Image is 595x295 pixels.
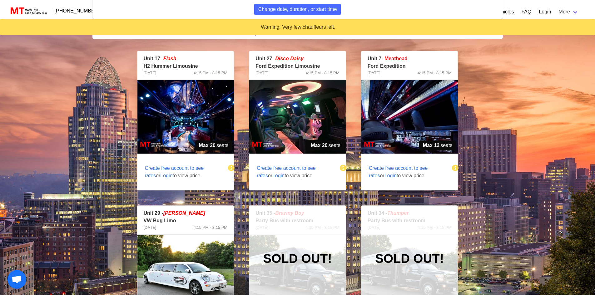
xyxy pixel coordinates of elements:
span: seats [195,140,232,150]
em: [PERSON_NAME] [163,210,205,216]
span: Change date, duration, or start time [258,6,337,13]
span: seats [419,140,456,150]
p: Ford Expedition Limousine [255,62,340,70]
a: Login [539,8,551,16]
span: Create free account to see rates [257,165,316,178]
a: [PHONE_NUMBER] [51,5,103,17]
span: or to view price [361,157,453,187]
a: FAQ [521,8,531,16]
p: VW Bug Limo [144,217,228,224]
span: or to view price [137,157,229,187]
span: Create free account to see rates [369,165,428,178]
img: 17%2002.jpg [137,80,234,154]
div: Open chat [7,270,26,289]
em: Flash [163,56,176,61]
span: [DATE] [368,70,380,76]
span: Login [384,173,397,178]
a: More [555,6,583,18]
div: Warning: Very few chauffeurs left. [5,24,591,31]
button: Change date, duration, or start time [254,4,341,15]
a: Vehicles [495,8,514,16]
span: [DATE] [144,70,156,76]
em: Disco Daisy [275,56,304,61]
span: seats [307,140,344,150]
span: [DATE] [255,70,268,76]
p: Unit 17 - [144,55,228,62]
p: H2 Hummer Limousine [144,62,228,70]
span: Login [272,173,285,178]
p: Unit 7 - [368,55,452,62]
img: MotorToys Logo [9,7,47,15]
p: Unit 29 - [144,209,228,217]
span: 4:15 PM - 8:15 PM [194,224,227,231]
span: or to view price [249,157,341,187]
span: [DATE] [144,224,156,231]
img: 27%2002.jpg [249,80,346,154]
span: Login [160,173,172,178]
span: Meathead [384,56,408,61]
span: 4:15 PM - 8:15 PM [305,70,339,76]
p: Unit 27 - [255,55,340,62]
img: 07%2002.jpg [361,80,458,154]
span: Create free account to see rates [145,165,204,178]
strong: Max 12 [423,142,439,149]
strong: Max 20 [199,142,216,149]
span: 4:15 PM - 8:15 PM [194,70,227,76]
strong: Max 20 [311,142,327,149]
p: Ford Expedition [368,62,452,70]
span: 4:15 PM - 8:15 PM [418,70,451,76]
